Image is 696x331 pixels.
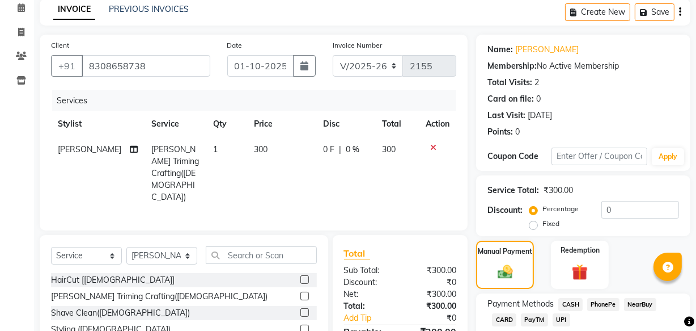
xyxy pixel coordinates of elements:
[487,185,539,196] div: Service Total:
[51,40,69,51] label: Client
[254,144,268,154] span: 300
[528,110,552,121] div: [DATE]
[227,40,243,51] label: Date
[336,265,400,276] div: Sub Total:
[323,144,334,156] span: 0 F
[82,55,210,77] input: Search by Name/Mobile/Email/Code
[521,313,548,326] span: PayTM
[492,313,516,326] span: CARD
[542,204,579,214] label: Percentage
[400,276,465,288] div: ₹0
[375,111,419,137] th: Total
[624,298,656,311] span: NearBuy
[206,246,317,264] input: Search or Scan
[561,245,600,255] label: Redemption
[487,150,551,162] div: Coupon Code
[145,111,206,137] th: Service
[565,3,630,21] button: Create New
[400,265,465,276] div: ₹300.00
[487,126,513,138] div: Points:
[336,276,400,288] div: Discount:
[487,44,513,56] div: Name:
[51,307,190,319] div: Shave Clean([DEMOGRAPHIC_DATA])
[336,300,400,312] div: Total:
[346,144,359,156] span: 0 %
[493,263,517,281] img: _cash.svg
[52,90,465,111] div: Services
[544,185,573,196] div: ₹300.00
[542,219,559,229] label: Fixed
[336,312,411,324] a: Add Tip
[58,144,121,154] span: [PERSON_NAME]
[487,110,525,121] div: Last Visit:
[151,144,199,202] span: [PERSON_NAME] Triming Crafting([DEMOGRAPHIC_DATA])
[652,148,684,165] button: Apply
[400,288,465,300] div: ₹300.00
[551,148,647,165] input: Enter Offer / Coupon Code
[487,93,534,105] div: Card on file:
[487,298,554,310] span: Payment Methods
[487,77,532,89] div: Total Visits:
[344,248,370,259] span: Total
[206,111,247,137] th: Qty
[558,298,583,311] span: CASH
[487,60,679,72] div: No Active Membership
[534,77,539,89] div: 2
[553,313,570,326] span: UPI
[587,298,619,311] span: PhonePe
[51,274,175,286] div: HairCut [[DEMOGRAPHIC_DATA]]
[109,4,189,14] a: PREVIOUS INVOICES
[536,93,541,105] div: 0
[400,300,465,312] div: ₹300.00
[51,111,145,137] th: Stylist
[382,144,396,154] span: 300
[567,262,593,282] img: _gift.svg
[247,111,317,137] th: Price
[515,44,579,56] a: [PERSON_NAME]
[635,3,674,21] button: Save
[478,246,532,257] label: Manual Payment
[419,111,456,137] th: Action
[339,144,341,156] span: |
[51,55,83,77] button: +91
[336,288,400,300] div: Net:
[333,40,382,51] label: Invoice Number
[487,60,537,72] div: Membership:
[51,291,268,303] div: [PERSON_NAME] Triming Crafting([DEMOGRAPHIC_DATA])
[515,126,520,138] div: 0
[316,111,375,137] th: Disc
[213,144,218,154] span: 1
[487,204,523,216] div: Discount:
[411,312,465,324] div: ₹0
